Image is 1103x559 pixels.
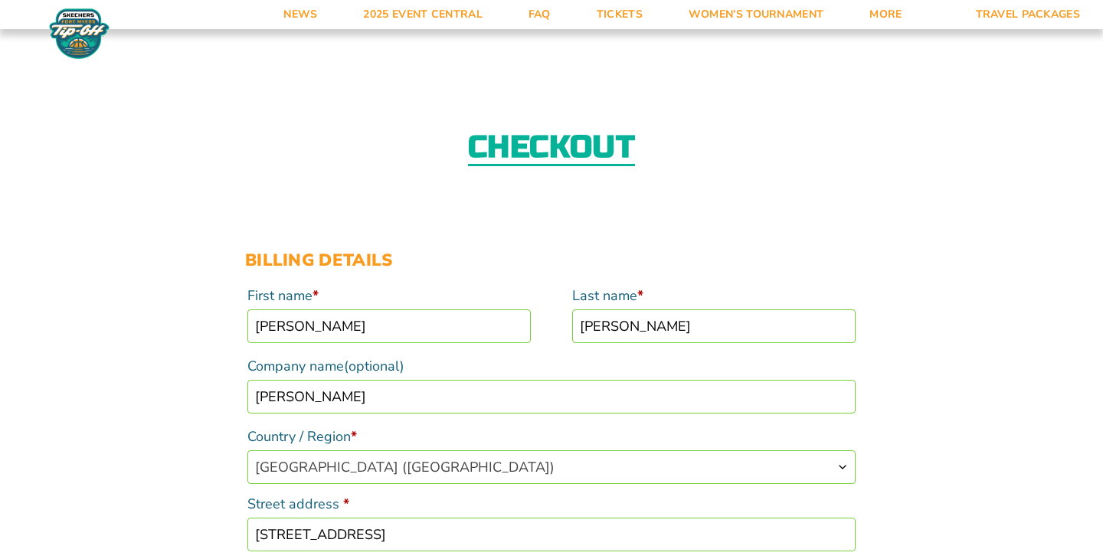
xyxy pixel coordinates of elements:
h3: Billing details [245,250,858,270]
span: (optional) [344,357,404,375]
label: Country / Region [247,423,856,450]
span: Country / Region [247,450,856,484]
span: United States (US) [248,451,855,483]
label: Street address [247,490,856,518]
img: Fort Myers Tip-Off [46,8,113,60]
label: First name [247,282,531,309]
h2: Checkout [468,132,636,166]
label: Company name [247,352,856,380]
label: Last name [572,282,856,309]
input: House number and street name [247,518,856,551]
